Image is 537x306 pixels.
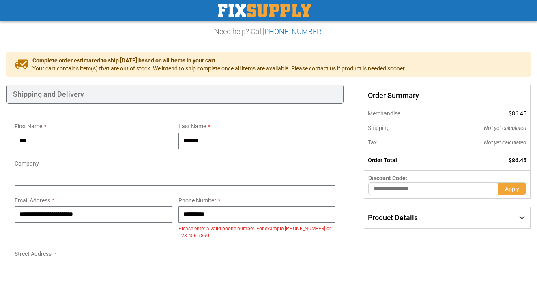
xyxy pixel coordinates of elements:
[484,125,526,131] span: Not yet calculated
[263,27,323,36] a: [PHONE_NUMBER]
[368,157,397,164] strong: Order Total
[6,6,531,23] h1: Check Out
[15,197,50,204] span: Email Address
[32,64,406,72] span: Your cart contains item(s) that are out of stock. We intend to ship complete once all items are a...
[368,213,418,222] span: Product Details
[218,4,311,17] img: Fix Industrial Supply
[498,182,526,195] button: Apply
[364,135,438,150] th: Tax
[484,139,526,146] span: Not yet calculated
[505,186,519,192] span: Apply
[178,123,206,130] span: Last Name
[178,226,331,238] span: Please enter a valid phone number. For example [PHONE_NUMBER] or 123-456-7890.
[218,4,311,17] a: store logo
[6,28,531,36] h3: Need help? Call
[368,175,407,181] span: Discount Code:
[368,125,390,131] span: Shipping
[178,197,216,204] span: Phone Number
[6,85,344,104] div: Shipping and Delivery
[15,160,39,167] span: Company
[509,110,526,117] span: $86.45
[509,157,526,164] span: $86.45
[32,56,406,64] span: Complete order estimated to ship [DATE] based on all items in your cart.
[364,85,531,106] span: Order Summary
[15,251,52,257] span: Street Address
[364,106,438,121] th: Merchandise
[15,123,42,130] span: First Name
